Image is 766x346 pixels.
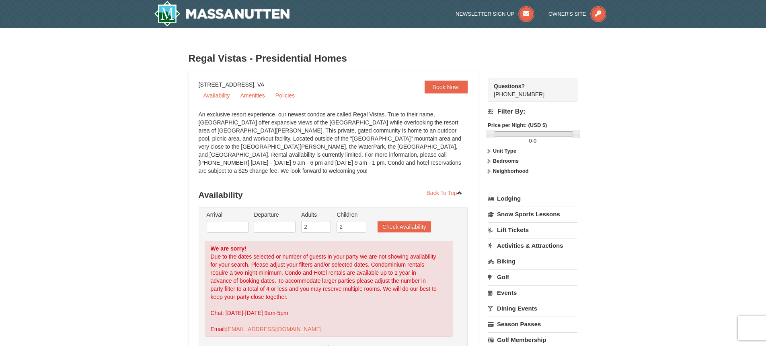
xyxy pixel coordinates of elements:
[205,241,454,337] div: Due to the dates selected or number of guests in your party we are not showing availability for y...
[488,122,547,128] strong: Price per Night: (USD $)
[529,138,532,144] span: 0
[488,137,577,145] label: -
[493,158,519,164] strong: Bedrooms
[488,285,577,300] a: Events
[211,245,246,252] strong: We are sorry!
[488,238,577,253] a: Activities & Attractions
[494,82,563,97] span: [PHONE_NUMBER]
[271,89,300,102] a: Policies
[425,81,468,93] a: Book Now!
[534,138,536,144] span: 0
[189,50,578,66] h3: Regal Vistas - Presidential Homes
[226,326,321,332] a: [EMAIL_ADDRESS][DOMAIN_NAME]
[488,301,577,316] a: Dining Events
[199,187,468,203] h3: Availability
[199,110,468,183] div: An exclusive resort experience, our newest condos are called Regal Vistas. True to their name, [G...
[493,168,529,174] strong: Neighborhood
[488,317,577,331] a: Season Passes
[378,221,431,232] button: Check Availability
[154,1,290,27] a: Massanutten Resort
[456,11,514,17] span: Newsletter Sign Up
[488,191,577,206] a: Lodging
[488,222,577,237] a: Lift Tickets
[548,11,586,17] span: Owner's Site
[154,1,290,27] img: Massanutten Resort Logo
[301,211,331,219] label: Adults
[488,254,577,269] a: Biking
[494,83,525,89] strong: Questions?
[421,187,468,199] a: Back To Top
[488,207,577,222] a: Snow Sports Lessons
[235,89,269,102] a: Amenities
[207,211,248,219] label: Arrival
[337,211,366,219] label: Children
[488,269,577,284] a: Golf
[548,11,606,17] a: Owner's Site
[254,211,296,219] label: Departure
[199,89,235,102] a: Availability
[488,108,577,115] h4: Filter By:
[493,148,516,154] strong: Unit Type
[456,11,534,17] a: Newsletter Sign Up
